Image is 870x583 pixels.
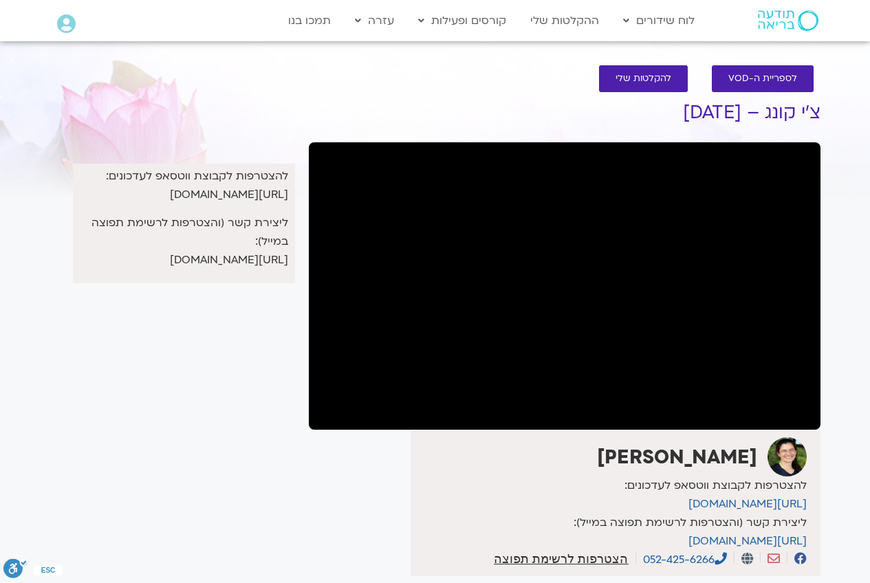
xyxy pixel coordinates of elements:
p: ליצירת קשר (והצטרפות לרשימת תפוצה במייל): [414,514,806,551]
a: [URL][DOMAIN_NAME] [688,496,807,511]
a: עזרה [348,8,401,34]
a: [URL][DOMAIN_NAME] [688,533,807,549]
span: לספריית ה-VOD [728,74,797,84]
a: הצטרפות לרשימת תפוצה [494,553,628,565]
h1: צ'י קונג – [DATE] [309,102,820,123]
a: להקלטות שלי [599,65,688,92]
p: להצטרפות לקבוצת ווטסאפ לעדכונים: [414,476,806,514]
strong: [PERSON_NAME] [597,444,757,470]
a: ההקלטות שלי [523,8,606,34]
p: ליצירת קשר (והצטרפות לרשימת תפוצה במייל): [URL][DOMAIN_NAME] [80,214,288,269]
span: להקלטות שלי [616,74,671,84]
img: רונית מלכין [768,437,807,476]
a: תמכו בנו [281,8,338,34]
a: 052-425-6266 [643,552,727,567]
a: קורסים ופעילות [411,8,513,34]
a: לספריית ה-VOD [712,65,814,92]
p: להצטרפות לקבוצת ווטסאפ לעדכונים: [URL][DOMAIN_NAME] [80,167,288,204]
a: לוח שידורים [616,8,702,34]
img: תודעה בריאה [758,10,818,31]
